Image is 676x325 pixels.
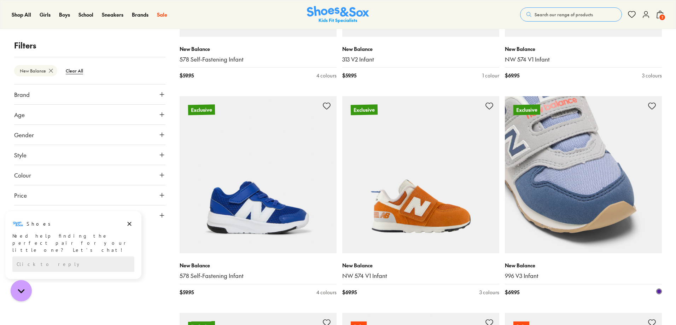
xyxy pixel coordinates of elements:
[342,45,499,53] p: New Balance
[14,185,165,205] button: Price
[12,11,31,18] a: Shop All
[316,72,337,79] div: 4 colours
[342,272,499,280] a: NW 574 V1 Infant
[78,11,93,18] a: School
[14,125,165,145] button: Gender
[14,40,165,51] p: Filters
[14,105,165,124] button: Age
[180,56,337,63] a: 578 Self-Fastening Infant
[505,56,662,63] a: NW 574 V1 Infant
[505,272,662,280] a: 996 V3 Infant
[180,289,194,296] span: $ 59.95
[642,72,662,79] div: 3 colours
[342,56,499,63] a: 313 V2 Infant
[505,45,662,53] p: New Balance
[180,262,337,269] p: New Balance
[14,90,30,99] span: Brand
[14,110,25,119] span: Age
[14,191,27,199] span: Price
[132,11,148,18] a: Brands
[342,289,357,296] span: $ 69.95
[5,1,141,69] div: Campaign message
[505,96,662,253] a: Exclusive
[351,105,378,115] p: Exclusive
[60,64,89,77] btn: Clear All
[14,65,57,76] btn: New Balance
[14,130,34,139] span: Gender
[102,11,123,18] a: Sneakers
[7,278,35,304] iframe: Gorgias live chat messenger
[124,9,134,19] button: Dismiss campaign
[14,165,165,185] button: Colour
[656,7,664,22] button: 2
[40,11,51,18] a: Girls
[505,72,519,79] span: $ 69.95
[307,6,369,23] img: SNS_Logo_Responsive.svg
[342,72,356,79] span: $ 59.95
[27,10,54,17] h3: Shoes
[316,289,337,296] div: 4 colours
[14,85,165,104] button: Brand
[180,45,337,53] p: New Balance
[180,96,337,253] a: Exclusive
[342,96,499,253] a: Exclusive
[482,72,499,79] div: 1 colour
[535,11,593,18] span: Search our range of products
[59,11,70,18] a: Boys
[505,289,519,296] span: $ 69.95
[520,7,622,22] button: Search our range of products
[659,14,666,21] span: 2
[12,22,134,43] div: Need help finding the perfect pair for your little one? Let’s chat!
[505,262,662,269] p: New Balance
[5,8,141,43] div: Message from Shoes. Need help finding the perfect pair for your little one? Let’s chat!
[307,6,369,23] a: Shoes & Sox
[479,289,499,296] div: 3 colours
[14,145,165,165] button: Style
[180,72,194,79] span: $ 59.95
[14,205,165,225] button: Size
[14,151,27,159] span: Style
[12,8,24,19] img: Shoes logo
[12,46,134,62] div: Reply to the campaigns
[180,272,337,280] a: 578 Self-Fastening Infant
[188,105,215,115] p: Exclusive
[513,105,540,115] p: Exclusive
[14,171,31,179] span: Colour
[342,262,499,269] p: New Balance
[157,11,167,18] a: Sale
